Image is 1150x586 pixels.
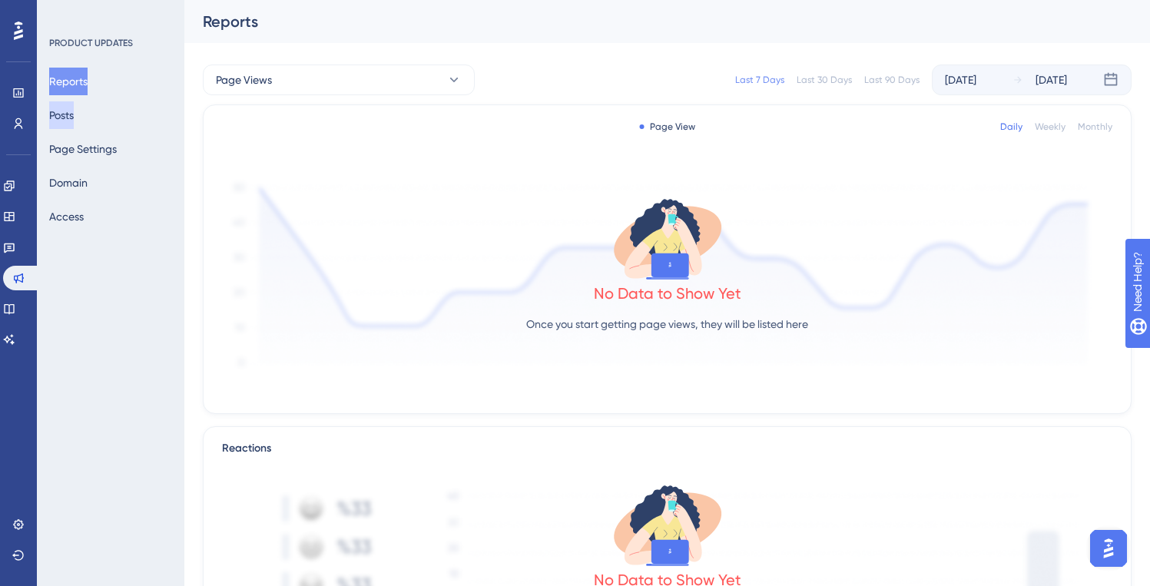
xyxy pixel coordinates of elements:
button: Page Views [203,65,475,95]
button: Posts [49,101,74,129]
p: Once you start getting page views, they will be listed here [526,315,808,333]
div: Reports [203,11,1093,32]
button: Domain [49,169,88,197]
span: Need Help? [36,4,96,22]
div: [DATE] [1036,71,1067,89]
div: Last 7 Days [735,74,784,86]
button: Reports [49,68,88,95]
div: Page View [639,121,695,133]
div: Last 30 Days [797,74,852,86]
div: Monthly [1078,121,1112,133]
button: Access [49,203,84,230]
div: Weekly [1035,121,1065,133]
div: No Data to Show Yet [594,283,741,304]
div: [DATE] [945,71,976,89]
div: Daily [1000,121,1022,133]
div: PRODUCT UPDATES [49,37,133,49]
span: Page Views [216,71,272,89]
div: Last 90 Days [864,74,920,86]
div: Reactions [222,439,1112,458]
button: Page Settings [49,135,117,163]
iframe: UserGuiding AI Assistant Launcher [1085,525,1132,571]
